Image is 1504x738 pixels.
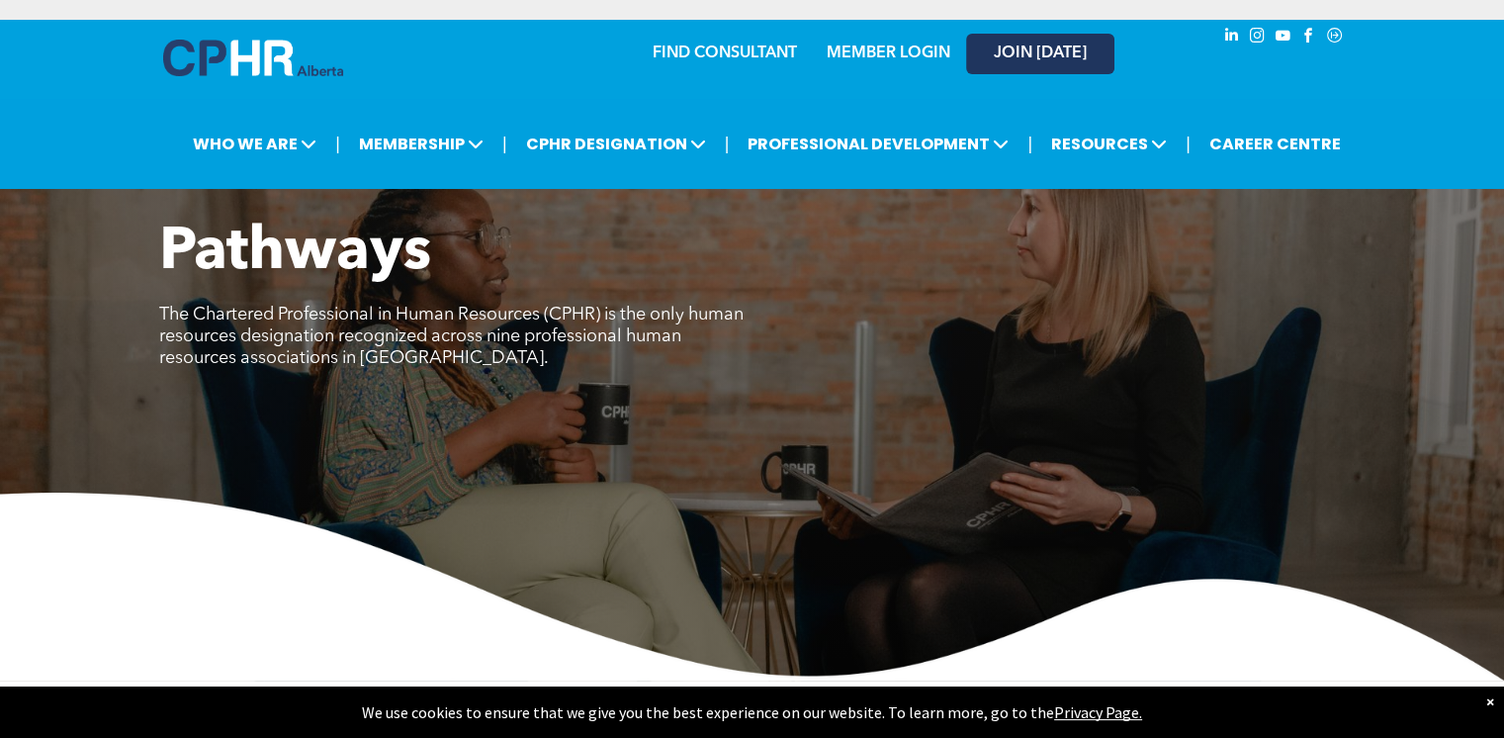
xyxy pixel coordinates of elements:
li: | [1027,124,1032,164]
span: RESOURCES [1045,126,1173,162]
div: Dismiss notification [1486,692,1494,711]
span: CPHR DESIGNATION [520,126,712,162]
a: facebook [1298,25,1320,51]
a: youtube [1273,25,1294,51]
li: | [502,124,507,164]
li: | [1186,124,1191,164]
li: | [725,124,730,164]
a: Privacy Page. [1054,702,1142,722]
a: CAREER CENTRE [1203,126,1347,162]
span: JOIN [DATE] [994,45,1087,63]
a: linkedin [1221,25,1243,51]
a: Social network [1324,25,1346,51]
span: MEMBERSHIP [353,126,489,162]
a: MEMBER LOGIN [827,46,950,61]
span: The Chartered Professional in Human Resources (CPHR) is the only human resources designation reco... [159,306,744,367]
span: PROFESSIONAL DEVELOPMENT [742,126,1015,162]
a: FIND CONSULTANT [653,46,797,61]
span: WHO WE ARE [187,126,322,162]
a: JOIN [DATE] [966,34,1114,74]
li: | [335,124,340,164]
img: A blue and white logo for cp alberta [163,40,343,76]
span: Pathways [159,224,431,283]
a: instagram [1247,25,1269,51]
